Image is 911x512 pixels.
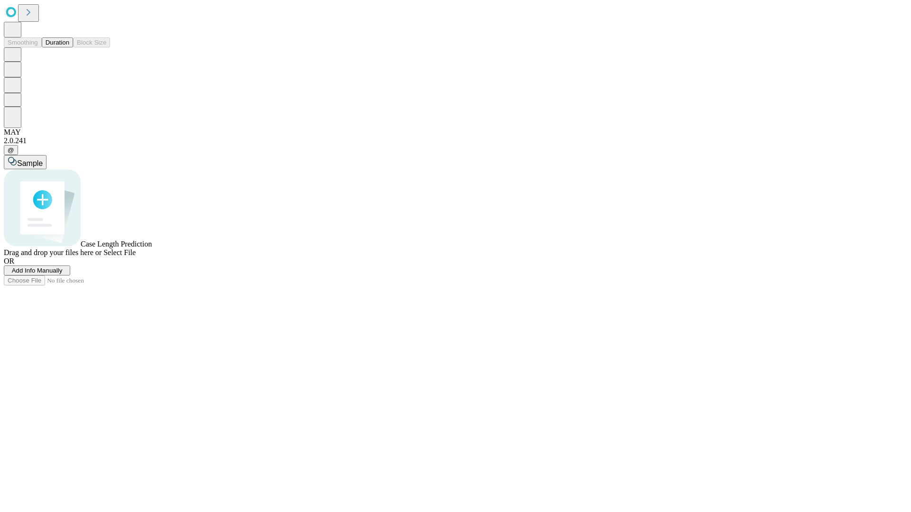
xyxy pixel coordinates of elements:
[81,240,152,248] span: Case Length Prediction
[4,128,907,137] div: MAY
[4,265,70,275] button: Add Info Manually
[4,137,907,145] div: 2.0.241
[4,248,102,256] span: Drag and drop your files here or
[8,146,14,154] span: @
[42,37,73,47] button: Duration
[12,267,63,274] span: Add Info Manually
[4,37,42,47] button: Smoothing
[4,257,14,265] span: OR
[4,145,18,155] button: @
[73,37,110,47] button: Block Size
[103,248,136,256] span: Select File
[4,155,46,169] button: Sample
[17,159,43,167] span: Sample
